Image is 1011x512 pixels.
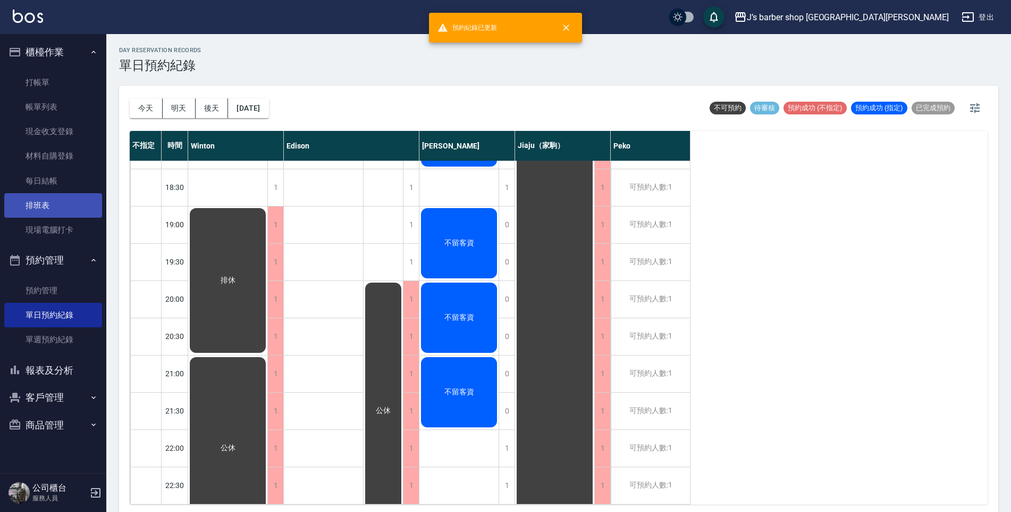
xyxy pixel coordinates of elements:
div: 1 [594,467,610,504]
div: 1 [403,244,419,280]
a: 每日結帳 [4,169,102,193]
span: 預約成功 (不指定) [783,103,847,113]
span: 不可預約 [710,103,746,113]
div: 1 [267,281,283,318]
div: 0 [499,318,515,355]
span: 已完成預約 [912,103,955,113]
div: 22:00 [162,430,188,467]
img: Person [9,482,30,503]
div: 18:30 [162,169,188,206]
div: 可預約人數:1 [611,169,690,206]
div: 1 [403,169,419,206]
span: 待審核 [750,103,779,113]
button: close [554,16,578,39]
div: 1 [267,393,283,430]
div: 20:30 [162,318,188,355]
div: Jiaju（家駒） [515,131,611,161]
button: 客戶管理 [4,384,102,411]
div: 1 [403,393,419,430]
div: 0 [499,207,515,243]
div: 1 [403,356,419,392]
div: 可預約人數:1 [611,318,690,355]
span: 排休 [218,276,238,285]
div: 1 [594,244,610,280]
div: 0 [499,393,515,430]
a: 帳單列表 [4,95,102,119]
button: 報表及分析 [4,357,102,384]
div: 可預約人數:1 [611,244,690,280]
button: 登出 [957,7,998,27]
div: 22:30 [162,467,188,504]
div: 1 [594,356,610,392]
button: [DATE] [228,98,268,118]
div: 1 [267,169,283,206]
div: 1 [267,318,283,355]
a: 預約管理 [4,278,102,303]
a: 排班表 [4,193,102,218]
div: 1 [594,169,610,206]
p: 服務人員 [32,493,87,503]
div: 1 [594,207,610,243]
div: 1 [499,169,515,206]
button: 明天 [163,98,196,118]
div: 20:00 [162,280,188,318]
div: 1 [594,393,610,430]
div: 1 [594,318,610,355]
div: [PERSON_NAME] [419,131,515,161]
button: save [703,6,724,28]
span: 預約紀錄已更新 [437,22,497,33]
a: 材料自購登錄 [4,144,102,168]
div: 1 [267,467,283,504]
div: 1 [403,281,419,318]
div: 可預約人數:1 [611,281,690,318]
div: 1 [594,281,610,318]
div: 21:30 [162,392,188,430]
div: 不指定 [130,131,162,161]
button: 櫃檯作業 [4,38,102,66]
span: 公休 [374,406,393,416]
button: 今天 [130,98,163,118]
a: 打帳單 [4,70,102,95]
div: 1 [267,430,283,467]
div: 1 [499,430,515,467]
div: 19:30 [162,243,188,280]
div: 1 [403,207,419,243]
div: 1 [267,356,283,392]
h2: day Reservation records [119,47,201,54]
div: 可預約人數:1 [611,430,690,467]
span: 不留客資 [442,387,476,397]
div: 1 [594,430,610,467]
div: 21:00 [162,355,188,392]
div: J’s barber shop [GEOGRAPHIC_DATA][PERSON_NAME] [747,11,949,24]
div: 可預約人數:1 [611,356,690,392]
button: 商品管理 [4,411,102,439]
span: 公休 [218,443,238,453]
div: 1 [267,244,283,280]
button: 預約管理 [4,246,102,274]
div: 可預約人數:1 [611,467,690,504]
span: 不留客資 [442,313,476,323]
span: 預約成功 (指定) [851,103,907,113]
div: Peko [611,131,690,161]
a: 單週預約紀錄 [4,327,102,352]
a: 單日預約紀錄 [4,303,102,327]
div: 1 [403,318,419,355]
div: Edison [284,131,419,161]
div: 1 [499,467,515,504]
div: 可預約人數:1 [611,207,690,243]
h3: 單日預約紀錄 [119,58,201,73]
img: Logo [13,10,43,23]
div: Winton [188,131,284,161]
div: 1 [403,430,419,467]
div: 19:00 [162,206,188,243]
div: 0 [499,281,515,318]
button: 後天 [196,98,229,118]
div: 時間 [162,131,188,161]
h5: 公司櫃台 [32,483,87,493]
a: 現場電腦打卡 [4,218,102,242]
a: 現金收支登錄 [4,119,102,144]
div: 1 [267,207,283,243]
span: 不留客資 [442,238,476,248]
div: 1 [403,467,419,504]
div: 0 [499,244,515,280]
